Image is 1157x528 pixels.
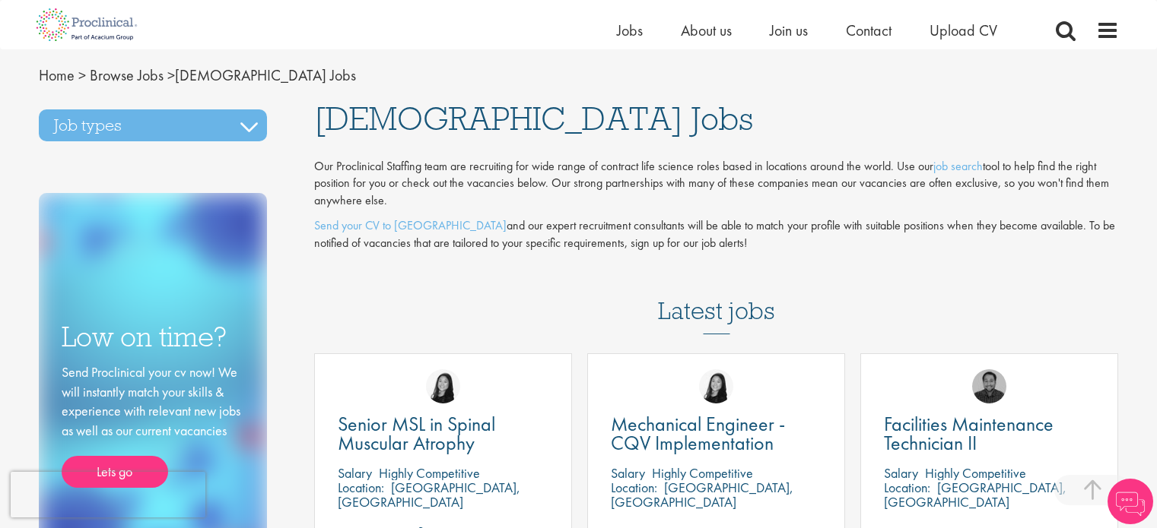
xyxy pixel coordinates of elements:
[933,158,983,174] a: job search
[884,415,1095,453] a: Facilities Maintenance Technician II
[617,21,643,40] a: Jobs
[1108,479,1153,524] img: Chatbot
[846,21,892,40] a: Contact
[930,21,997,40] a: Upload CV
[62,456,168,488] a: Lets go
[39,109,267,141] h3: Job types
[379,464,480,482] p: Highly Competitive
[39,65,356,85] span: [DEMOGRAPHIC_DATA] Jobs
[78,65,86,85] span: >
[338,479,384,496] span: Location:
[611,415,822,453] a: Mechanical Engineer - CQV Implementation
[314,217,507,233] a: Send your CV to [GEOGRAPHIC_DATA]
[884,479,1066,511] p: [GEOGRAPHIC_DATA], [GEOGRAPHIC_DATA]
[39,65,75,85] a: breadcrumb link to Home
[11,472,205,517] iframe: reCAPTCHA
[925,464,1026,482] p: Highly Competitive
[652,464,753,482] p: Highly Competitive
[681,21,732,40] a: About us
[611,411,785,456] span: Mechanical Engineer - CQV Implementation
[699,369,733,403] img: Numhom Sudsok
[884,464,918,482] span: Salary
[426,369,460,403] img: Numhom Sudsok
[338,464,372,482] span: Salary
[314,98,753,139] span: [DEMOGRAPHIC_DATA] Jobs
[90,65,164,85] a: breadcrumb link to Browse Jobs
[611,479,793,511] p: [GEOGRAPHIC_DATA], [GEOGRAPHIC_DATA]
[62,322,244,352] h3: Low on time?
[611,479,657,496] span: Location:
[338,479,520,511] p: [GEOGRAPHIC_DATA], [GEOGRAPHIC_DATA]
[167,65,175,85] span: >
[62,362,244,488] div: Send Proclinical your cv now! We will instantly match your skills & experience with relevant new ...
[658,260,775,334] h3: Latest jobs
[338,411,495,456] span: Senior MSL in Spinal Muscular Atrophy
[770,21,808,40] a: Join us
[972,369,1006,403] img: Mike Raletz
[314,158,1119,210] p: Our Proclinical Staffing team are recruiting for wide range of contract life science roles based ...
[884,411,1054,456] span: Facilities Maintenance Technician II
[314,217,1119,252] p: and our expert recruitment consultants will be able to match your profile with suitable positions...
[884,479,930,496] span: Location:
[611,464,645,482] span: Salary
[338,415,548,453] a: Senior MSL in Spinal Muscular Atrophy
